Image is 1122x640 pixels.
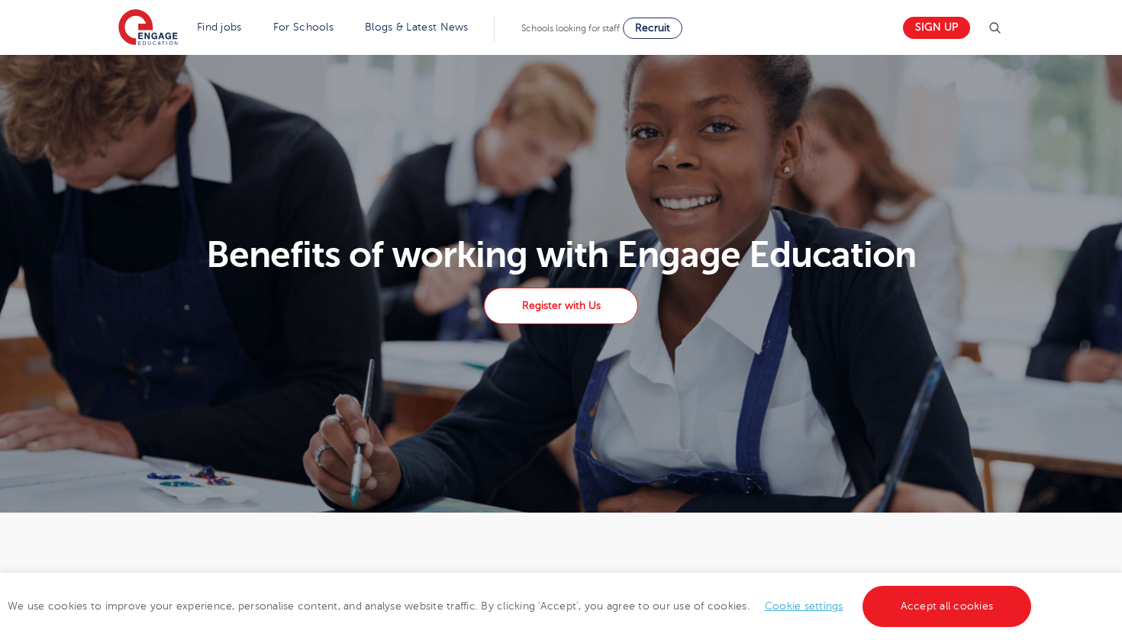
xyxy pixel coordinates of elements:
span: Schools looking for staff [521,23,620,34]
span: Recruit [635,22,670,34]
a: Blogs & Latest News [365,21,469,33]
span: We use cookies to improve your experience, personalise content, and analyse website traffic. By c... [8,600,1035,612]
a: Find jobs [197,21,242,33]
a: Accept all cookies [862,586,1032,627]
h1: Benefits of working with Engage Education [110,236,1013,273]
a: Register with Us [484,288,638,324]
h1: Get the most out of your career [187,566,936,604]
a: Sign up [903,17,970,39]
img: Engage Education [118,9,178,47]
a: Recruit [623,18,682,39]
a: For Schools [273,21,334,33]
a: Cookie settings [765,600,843,612]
